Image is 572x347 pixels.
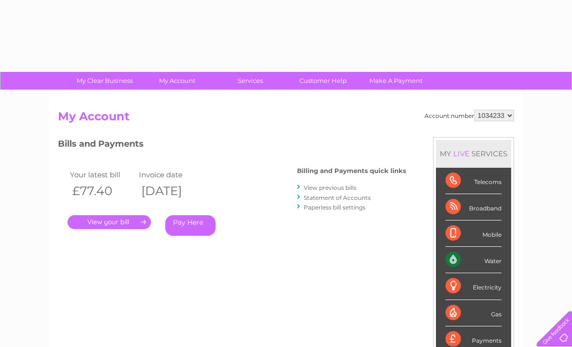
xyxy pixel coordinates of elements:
div: Mobile [446,220,502,247]
a: My Account [138,72,217,90]
div: Telecoms [446,168,502,194]
div: Broadband [446,194,502,220]
div: Account number [424,110,514,121]
a: Make A Payment [356,72,435,90]
td: Invoice date [137,168,206,181]
a: Services [211,72,290,90]
div: Gas [446,300,502,326]
div: MY SERVICES [436,140,511,167]
div: LIVE [451,149,471,158]
td: Your latest bill [68,168,137,181]
th: £77.40 [68,181,137,201]
a: View previous bills [304,184,356,191]
h4: Billing and Payments quick links [297,167,406,174]
a: Pay Here [165,215,216,236]
div: Water [446,247,502,273]
a: Paperless bill settings [304,204,366,211]
h2: My Account [58,110,514,128]
a: . [68,215,151,229]
h3: Bills and Payments [58,137,406,154]
a: Statement of Accounts [304,194,371,201]
a: My Clear Business [65,72,144,90]
div: Electricity [446,273,502,300]
a: Customer Help [284,72,363,90]
th: [DATE] [137,181,206,201]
